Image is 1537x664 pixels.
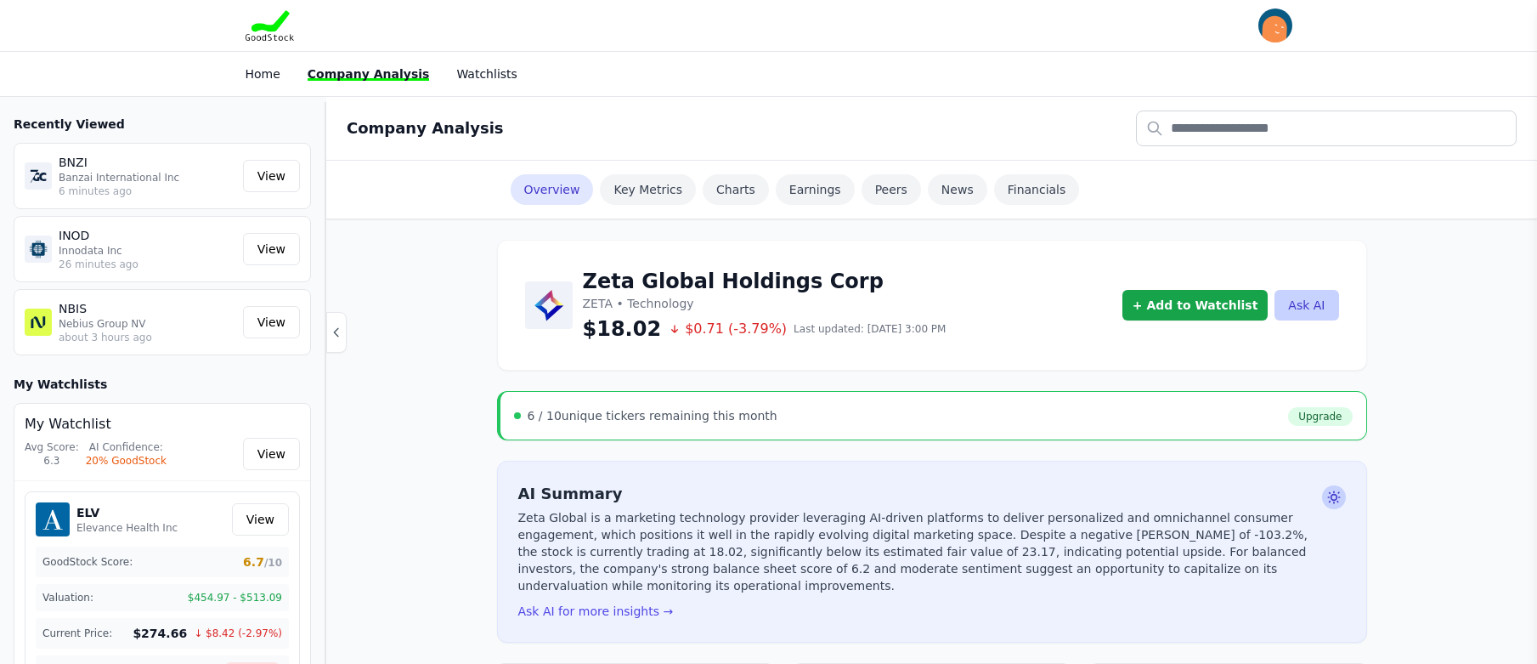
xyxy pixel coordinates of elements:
img: NBIS [25,309,52,336]
span: 6.7 [243,553,282,570]
h3: My Watchlists [14,376,107,393]
div: unique tickers remaining this month [528,407,777,424]
a: Key Metrics [600,174,696,205]
button: Ask AI [1274,290,1338,321]
a: View [243,306,300,338]
a: Watchlists [456,67,517,81]
p: 6 minutes ago [59,184,236,198]
a: News [928,174,987,205]
span: ↓ $8.42 (-2.97%) [194,627,282,640]
a: Earnings [776,174,855,205]
p: about 3 hours ago [59,331,236,344]
span: $454.97 - $513.09 [188,591,282,604]
a: Home [246,67,280,81]
p: BNZI [59,154,236,171]
img: BNZI [25,162,52,190]
div: AI Confidence: [86,440,167,454]
h1: Zeta Global Holdings Corp [583,268,946,295]
span: Valuation: [42,591,93,604]
span: $274.66 [133,625,187,642]
span: $18.02 [583,315,662,343]
p: INOD [59,227,236,244]
img: invitee [1258,9,1292,43]
h2: AI Summary [518,482,1315,506]
h4: My Watchlist [25,414,300,434]
p: Banzai International Inc [59,171,236,184]
span: Current Price: [42,627,112,640]
h5: ELV [76,504,178,521]
img: ELV [36,502,70,536]
button: + Add to Watchlist [1122,290,1269,321]
a: View [243,438,300,470]
span: $0.71 (-3.79%) [668,319,787,339]
a: View [243,160,300,192]
p: Innodata Inc [59,244,236,258]
a: Overview [511,174,594,205]
p: Nebius Group NV [59,317,236,331]
p: Zeta Global is a marketing technology provider leveraging AI-driven platforms to deliver personal... [518,509,1315,594]
p: 26 minutes ago [59,258,236,271]
span: Ask AI [1322,485,1346,509]
h3: Recently Viewed [14,116,311,133]
span: /10 [264,557,282,569]
a: Charts [703,174,769,205]
span: Last updated: [DATE] 3:00 PM [794,322,946,336]
p: NBIS [59,300,236,317]
a: View [232,503,289,536]
div: 20% GoodStock [86,454,167,468]
a: Company Analysis [308,67,430,81]
h2: Company Analysis [347,116,504,140]
img: Zeta Global Holdings Corp Logo [525,281,573,329]
div: Avg Score: [25,440,79,454]
a: Financials [994,174,1080,205]
div: 6.3 [25,454,79,468]
img: Goodstock Logo [246,10,295,41]
p: Elevance Health Inc [76,521,178,535]
p: ZETA • Technology [583,295,946,312]
a: View [243,233,300,265]
a: Upgrade [1288,407,1352,426]
span: 6 / 10 [528,409,562,423]
a: Peers [862,174,921,205]
button: Ask AI for more insights → [518,603,674,620]
img: INOD [25,236,52,263]
span: GoodStock Score: [42,555,133,569]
